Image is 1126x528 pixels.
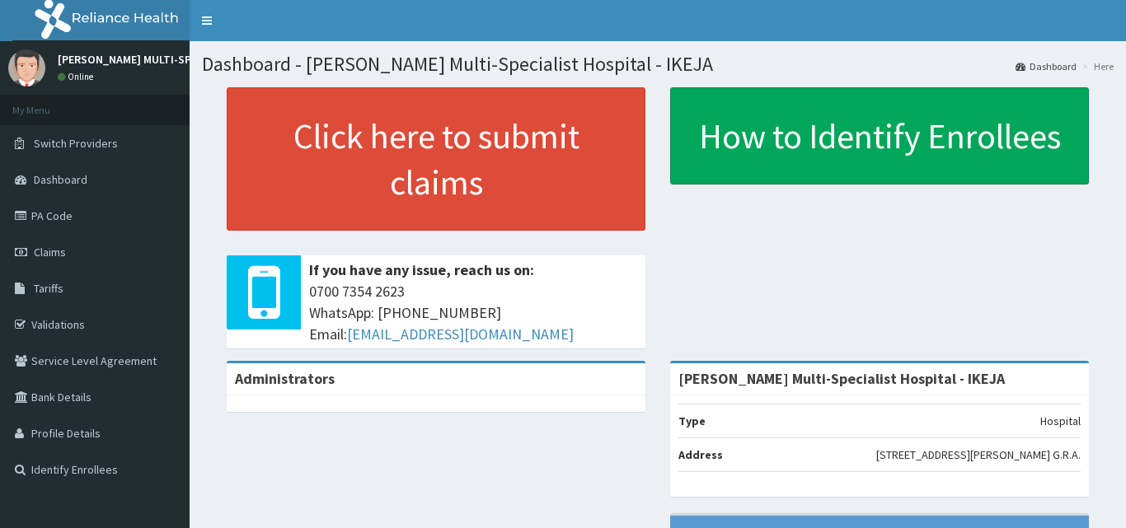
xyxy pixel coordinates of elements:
p: Hospital [1040,413,1081,429]
strong: [PERSON_NAME] Multi-Specialist Hospital - IKEJA [678,369,1005,388]
span: Claims [34,245,66,259]
b: Type [678,414,706,428]
span: Dashboard [34,172,87,187]
b: Administrators [235,369,335,388]
li: Here [1078,59,1114,73]
p: [PERSON_NAME] MULTI-SPECIALIST HOSPITAL [58,54,290,65]
span: Tariffs [34,281,63,296]
span: Switch Providers [34,136,118,151]
b: If you have any issue, reach us on: [309,260,534,279]
b: Address [678,447,723,462]
h1: Dashboard - [PERSON_NAME] Multi-Specialist Hospital - IKEJA [202,54,1114,75]
a: How to Identify Enrollees [670,87,1089,185]
p: [STREET_ADDRESS][PERSON_NAME] G.R.A. [876,446,1081,463]
a: [EMAIL_ADDRESS][DOMAIN_NAME] [347,325,574,343]
span: 0700 7354 2623 WhatsApp: [PHONE_NUMBER] Email: [309,281,637,344]
a: Online [58,71,97,82]
a: Dashboard [1016,59,1077,73]
img: User Image [8,49,45,86]
a: Click here to submit claims [227,87,645,231]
